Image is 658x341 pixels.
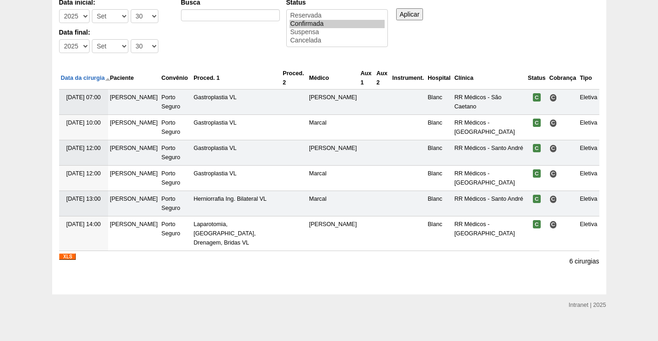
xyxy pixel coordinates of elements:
td: RR Médicos - São Caetano [453,90,526,115]
span: Consultório [549,170,557,178]
td: Eletiva [578,115,599,140]
span: Confirmada [533,93,541,102]
input: Digite os termos que você deseja procurar. [181,9,280,21]
th: Proced. 2 [281,67,307,90]
th: Status [526,67,548,90]
td: Porto Seguro [160,140,192,166]
th: Cobrança [548,67,578,90]
td: Eletiva [578,191,599,216]
td: Marcal [307,166,359,191]
option: Confirmada [290,20,385,28]
span: Confirmada [533,119,541,127]
span: Confirmada [533,220,541,228]
th: Aux 2 [374,67,390,90]
td: Blanc [426,216,453,251]
th: Proced. 1 [192,67,281,90]
td: RR Médicos - Santo André [453,140,526,166]
td: Eletiva [578,216,599,251]
td: Herniorrafia Ing. Bilateral VL [192,191,281,216]
span: Confirmada [533,144,541,152]
div: Intranet | 2025 [569,300,606,310]
th: Tipo [578,67,599,90]
span: Confirmada [533,169,541,178]
td: Blanc [426,166,453,191]
span: [DATE] 10:00 [66,120,101,126]
td: Blanc [426,140,453,166]
th: Convênio [160,67,192,90]
td: Marcal [307,191,359,216]
th: Médico [307,67,359,90]
span: [DATE] 07:00 [66,94,101,101]
span: [DATE] 12:00 [66,170,101,177]
img: XLS [59,253,76,260]
td: RR Médicos - [GEOGRAPHIC_DATA] [453,216,526,251]
td: Porto Seguro [160,191,192,216]
option: Suspensa [290,28,385,36]
p: 6 cirurgias [569,257,599,266]
td: Blanc [426,90,453,115]
td: RR Médicos - [GEOGRAPHIC_DATA] [453,166,526,191]
span: Consultório [549,221,557,228]
td: [PERSON_NAME] [108,115,160,140]
td: Gastroplastia VL [192,90,281,115]
input: Aplicar [396,8,423,20]
td: [PERSON_NAME] [108,191,160,216]
td: [PERSON_NAME] [108,166,160,191]
td: Eletiva [578,166,599,191]
span: [DATE] 12:00 [66,145,101,151]
td: [PERSON_NAME] [307,216,359,251]
td: Eletiva [578,140,599,166]
td: Blanc [426,115,453,140]
td: Porto Seguro [160,115,192,140]
option: Reservada [290,12,385,20]
span: Consultório [549,195,557,203]
td: Porto Seguro [160,90,192,115]
th: Instrument. [391,67,426,90]
label: Data final: [59,28,172,37]
th: Aux 1 [359,67,374,90]
td: Eletiva [578,90,599,115]
td: Porto Seguro [160,166,192,191]
span: Consultório [549,119,557,127]
span: Consultório [549,94,557,102]
th: Clínica [453,67,526,90]
th: Hospital [426,67,453,90]
th: Paciente [108,67,160,90]
td: [PERSON_NAME] [108,216,160,251]
td: RR Médicos - [GEOGRAPHIC_DATA] [453,115,526,140]
td: [PERSON_NAME] [307,90,359,115]
td: Marcal [307,115,359,140]
td: [PERSON_NAME] [108,140,160,166]
td: Gastroplastia VL [192,140,281,166]
span: Consultório [549,144,557,152]
td: RR Médicos - Santo André [453,191,526,216]
img: ordem decrescente [105,76,111,82]
td: Porto Seguro [160,216,192,251]
td: Gastroplastia VL [192,115,281,140]
a: Data da cirurgia [61,75,111,81]
td: [PERSON_NAME] [108,90,160,115]
td: Gastroplastia VL [192,166,281,191]
td: Laparotomia, [GEOGRAPHIC_DATA], Drenagem, Bridas VL [192,216,281,251]
span: Confirmada [533,195,541,203]
option: Cancelada [290,36,385,45]
span: [DATE] 13:00 [66,196,101,202]
td: Blanc [426,191,453,216]
span: [DATE] 14:00 [66,221,101,227]
td: [PERSON_NAME] [307,140,359,166]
